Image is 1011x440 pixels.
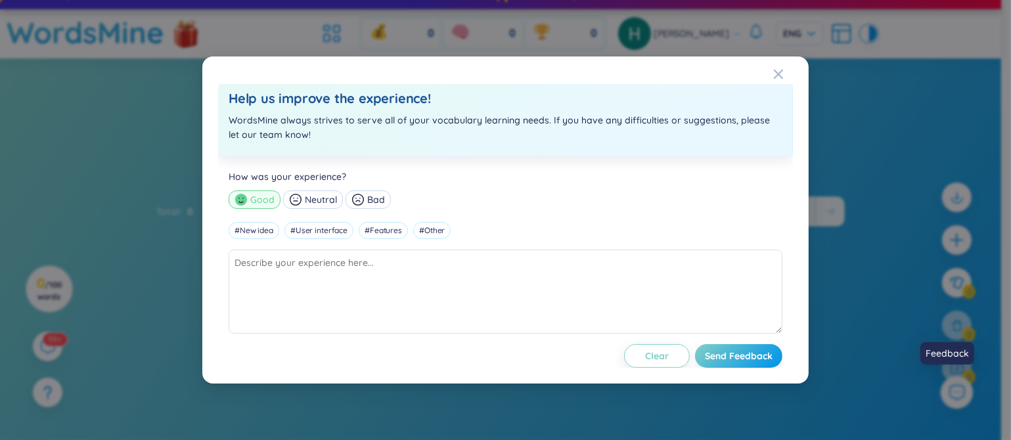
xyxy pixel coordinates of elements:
[705,349,773,363] span: Send Feedback
[229,113,782,142] p: WordsMine always strives to serve all of your vocabulary learning needs. If you have any difficul...
[229,222,279,239] div: # New idea
[250,192,275,207] span: Good
[284,222,353,239] div: # User interface
[229,169,782,184] div: How was your experience?
[367,192,385,207] span: Bad
[413,222,451,239] div: # Other
[305,192,337,207] span: Neutral
[773,56,809,92] button: Close
[229,89,782,108] h1: Help us improve the experience!
[624,344,690,368] button: Clear
[695,344,782,368] button: Send Feedback
[359,222,408,239] div: # Features
[645,349,669,363] span: Clear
